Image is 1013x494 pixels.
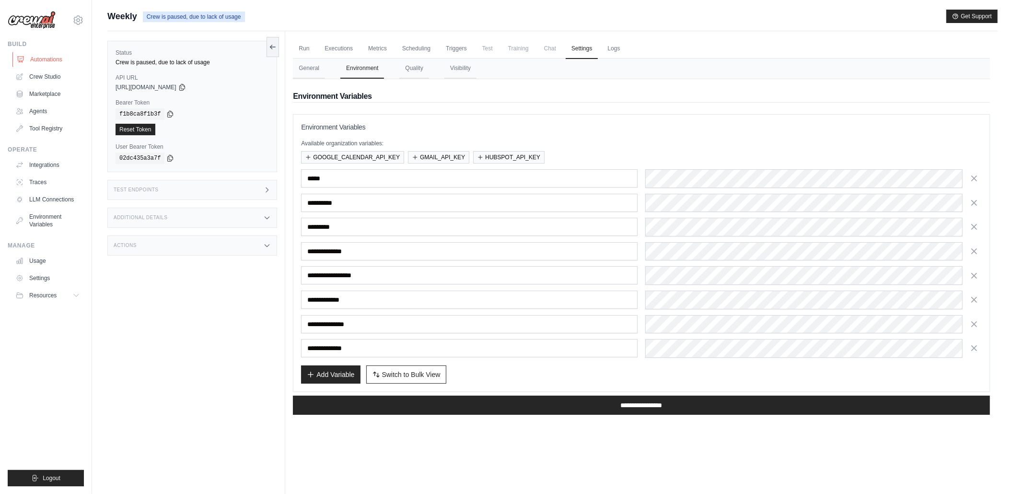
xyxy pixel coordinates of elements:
[473,151,545,164] button: HUBSPOT_API_KEY
[502,39,535,58] span: Training is not available until the deployment is complete
[12,209,84,232] a: Environment Variables
[114,215,167,221] h3: Additional Details
[301,122,982,132] h3: Environment Variables
[293,59,990,79] nav: Tabs
[566,39,598,59] a: Settings
[116,108,164,120] code: f1b8ca8f1b3f
[8,146,84,153] div: Operate
[8,40,84,48] div: Build
[8,11,56,29] img: Logo
[444,59,477,79] button: Visibility
[366,365,447,384] button: Switch to Bulk View
[12,157,84,173] a: Integrations
[116,59,269,66] div: Crew is paused, due to lack of usage
[477,39,499,58] span: Test
[116,153,164,164] code: 02dc435a3a7f
[116,74,269,82] label: API URL
[408,151,469,164] button: GMAIL_API_KEY
[12,253,84,269] a: Usage
[382,370,441,379] span: Switch to Bulk View
[319,39,359,59] a: Executions
[12,52,85,67] a: Automations
[12,192,84,207] a: LLM Connections
[116,124,155,135] a: Reset Token
[116,83,176,91] span: [URL][DOMAIN_NAME]
[12,271,84,286] a: Settings
[114,187,159,193] h3: Test Endpoints
[399,59,429,79] button: Quality
[116,99,269,106] label: Bearer Token
[12,288,84,303] button: Resources
[12,86,84,102] a: Marketplace
[602,39,626,59] a: Logs
[43,474,60,482] span: Logout
[116,49,269,57] label: Status
[12,104,84,119] a: Agents
[143,12,245,22] span: Crew is paused, due to lack of usage
[538,39,562,58] span: Chat is not available until the deployment is complete
[965,448,1013,494] iframe: Chat Widget
[340,59,384,79] button: Environment
[293,91,990,102] h2: Environment Variables
[301,151,404,164] button: GOOGLE_CALENDAR_API_KEY
[362,39,393,59] a: Metrics
[8,242,84,249] div: Manage
[12,175,84,190] a: Traces
[12,69,84,84] a: Crew Studio
[107,10,137,23] span: Weekly
[946,10,998,23] button: Get Support
[8,470,84,486] button: Logout
[12,121,84,136] a: Tool Registry
[396,39,436,59] a: Scheduling
[114,243,137,248] h3: Actions
[440,39,473,59] a: Triggers
[301,140,982,147] p: Available organization variables:
[29,292,57,299] span: Resources
[293,59,325,79] button: General
[116,143,269,151] label: User Bearer Token
[293,39,315,59] a: Run
[301,365,360,384] button: Add Variable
